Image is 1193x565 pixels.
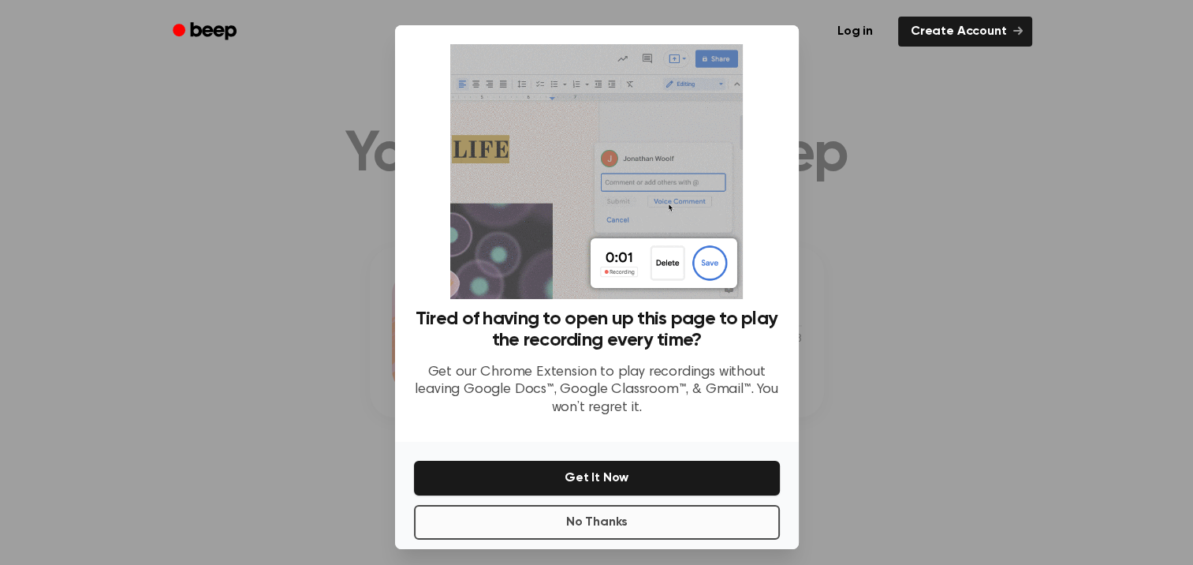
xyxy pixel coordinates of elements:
[414,505,780,540] button: No Thanks
[414,309,780,351] h3: Tired of having to open up this page to play the recording every time?
[414,364,780,417] p: Get our Chrome Extension to play recordings without leaving Google Docs™, Google Classroom™, & Gm...
[898,17,1032,47] a: Create Account
[414,461,780,496] button: Get It Now
[450,44,743,299] img: Beep extension in action
[162,17,251,47] a: Beep
[822,13,889,50] a: Log in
